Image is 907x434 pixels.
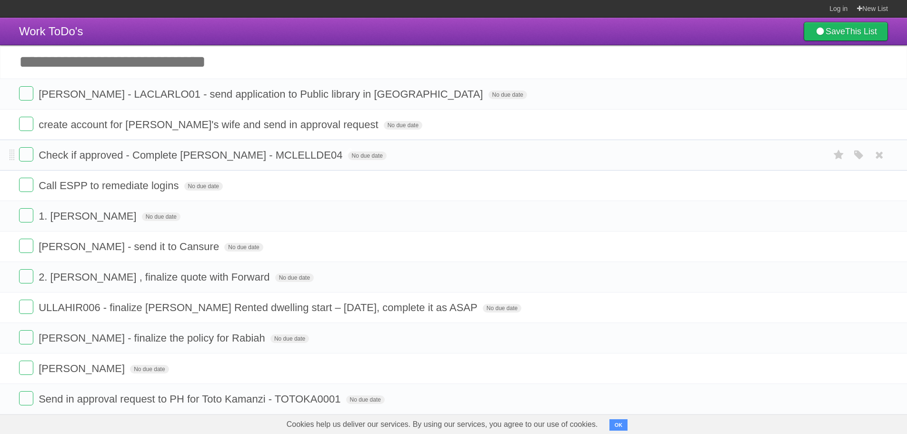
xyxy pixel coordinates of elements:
[39,180,181,192] span: Call ESPP to remediate logins
[130,365,169,373] span: No due date
[804,22,888,41] a: SaveThis List
[19,86,33,101] label: Done
[19,25,83,38] span: Work ToDo's
[277,415,608,434] span: Cookies help us deliver our services. By using our services, you agree to our use of cookies.
[19,330,33,344] label: Done
[19,391,33,405] label: Done
[39,241,221,252] span: [PERSON_NAME] - send it to Cansure
[845,27,877,36] b: This List
[483,304,521,313] span: No due date
[39,271,272,283] span: 2. [PERSON_NAME] , finalize quote with Forward
[39,210,139,222] span: 1. [PERSON_NAME]
[142,212,180,221] span: No due date
[19,208,33,222] label: Done
[224,243,263,252] span: No due date
[39,149,345,161] span: Check if approved - Complete [PERSON_NAME] - MCLELLDE04
[39,332,268,344] span: [PERSON_NAME] - finalize the policy for Rabiah
[270,334,309,343] span: No due date
[39,393,343,405] span: Send in approval request to PH for Toto Kamanzi - TOTOKA0001
[275,273,314,282] span: No due date
[184,182,223,191] span: No due date
[384,121,422,130] span: No due date
[348,151,387,160] span: No due date
[19,117,33,131] label: Done
[19,239,33,253] label: Done
[19,361,33,375] label: Done
[488,91,527,99] span: No due date
[39,88,485,100] span: [PERSON_NAME] - LACLARLO01 - send application to Public library in [GEOGRAPHIC_DATA]
[39,302,480,313] span: ULLAHIR006 - finalize [PERSON_NAME] Rented dwelling start – [DATE], complete it as ASAP
[39,119,380,131] span: create account for [PERSON_NAME]'s wife and send in approval request
[346,395,385,404] span: No due date
[609,419,628,431] button: OK
[19,300,33,314] label: Done
[19,269,33,283] label: Done
[39,363,127,374] span: [PERSON_NAME]
[830,147,848,163] label: Star task
[19,147,33,161] label: Done
[19,178,33,192] label: Done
